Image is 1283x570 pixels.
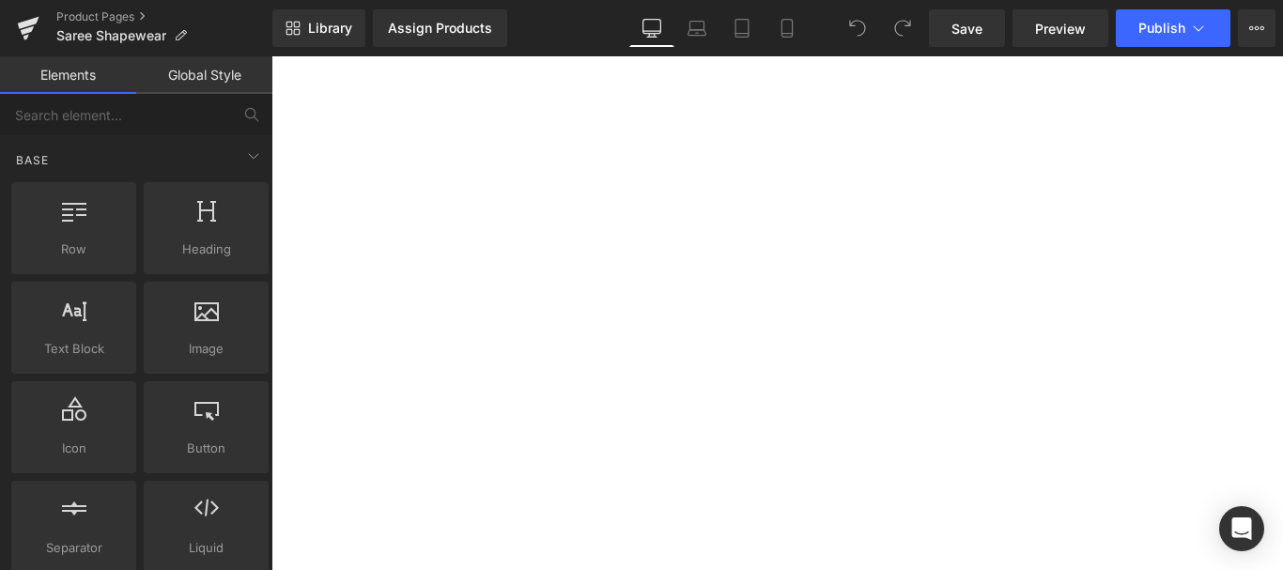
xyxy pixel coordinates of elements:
[1035,19,1086,39] span: Preview
[629,9,674,47] a: Desktop
[17,339,131,359] span: Text Block
[308,20,352,37] span: Library
[1012,9,1108,47] a: Preview
[56,9,272,24] a: Product Pages
[149,239,263,259] span: Heading
[1238,9,1275,47] button: More
[1219,506,1264,551] div: Open Intercom Messenger
[839,9,876,47] button: Undo
[17,439,131,458] span: Icon
[149,439,263,458] span: Button
[14,151,51,169] span: Base
[1138,21,1185,36] span: Publish
[136,56,272,94] a: Global Style
[1116,9,1230,47] button: Publish
[951,19,982,39] span: Save
[884,9,921,47] button: Redo
[765,9,810,47] a: Mobile
[149,339,263,359] span: Image
[56,28,166,43] span: Saree Shapewear
[272,9,365,47] a: New Library
[17,239,131,259] span: Row
[674,9,719,47] a: Laptop
[149,538,263,558] span: Liquid
[719,9,765,47] a: Tablet
[388,21,492,36] div: Assign Products
[17,538,131,558] span: Separator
